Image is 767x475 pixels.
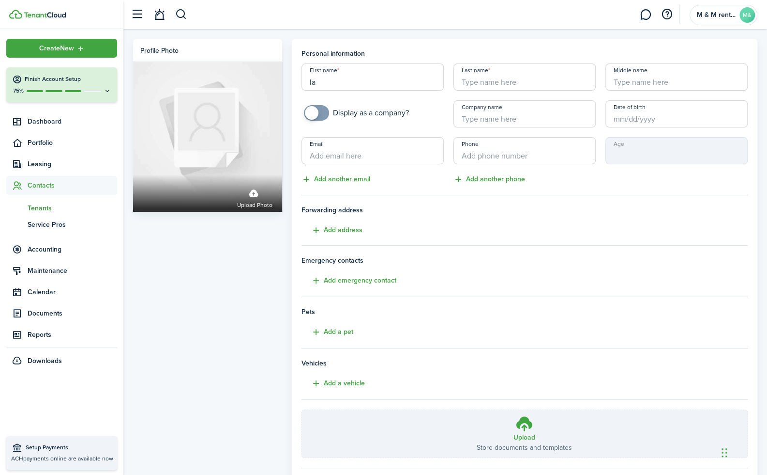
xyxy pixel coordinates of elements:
h4: Finish Account Setup [25,75,111,83]
button: Add a pet [301,327,353,338]
h3: Upload [513,432,535,443]
a: Dashboard [6,112,117,131]
span: Calendar [28,287,117,297]
a: Setup PaymentsACHpayments online are available now [6,436,117,470]
label: Upload photo [237,184,272,210]
avatar-text: M& [739,7,755,23]
input: Type name here [453,63,596,91]
span: Upload photo [237,200,272,210]
span: Dashboard [28,116,117,127]
h4: Emergency contacts [301,255,748,266]
button: Open sidebar [128,5,146,24]
h4: Personal information [301,48,748,59]
button: Open resource center [659,6,675,23]
input: Add phone number [453,137,596,164]
span: Reports [28,330,117,340]
p: ACH [11,454,112,463]
a: Tenants [6,200,117,216]
button: Search [175,6,187,23]
img: TenantCloud [24,12,66,18]
h4: Vehicles [301,358,748,368]
span: Forwarding address [301,205,748,215]
span: payments online are available now [23,454,113,463]
span: Tenants [28,203,117,213]
div: Drag [722,438,727,467]
input: Type name here [453,100,596,127]
a: Messaging [636,2,655,27]
button: Finish Account Setup75% [6,67,117,102]
span: Leasing [28,159,117,169]
a: Reports [6,325,117,344]
span: M & M rental Home [697,12,736,18]
span: Portfolio [28,138,117,148]
span: Accounting [28,244,117,254]
span: Create New [39,45,74,52]
button: Add another email [301,174,370,185]
span: Documents [28,308,117,318]
span: Downloads [28,356,62,366]
span: Contacts [28,180,117,190]
div: Profile photo [140,46,179,56]
button: Add address [301,225,362,236]
button: Add emergency contact [301,275,396,286]
p: Store documents and templates [477,443,572,453]
div: Chat Widget [719,428,767,475]
input: Type name here [301,63,444,91]
button: Add a vehicle [301,378,365,389]
button: Add another phone [453,174,525,185]
span: Service Pros [28,220,117,230]
p: 75% [12,87,24,95]
input: Add email here [301,137,444,164]
input: Type name here [605,63,748,91]
input: mm/dd/yyyy [605,100,748,127]
span: Maintenance [28,266,117,276]
h4: Pets [301,307,748,317]
a: Notifications [150,2,168,27]
a: Service Pros [6,216,117,233]
iframe: To enrich screen reader interactions, please activate Accessibility in Grammarly extension settings [719,428,767,475]
button: Open menu [6,39,117,58]
span: Setup Payments [26,443,112,453]
img: TenantCloud [9,10,22,19]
